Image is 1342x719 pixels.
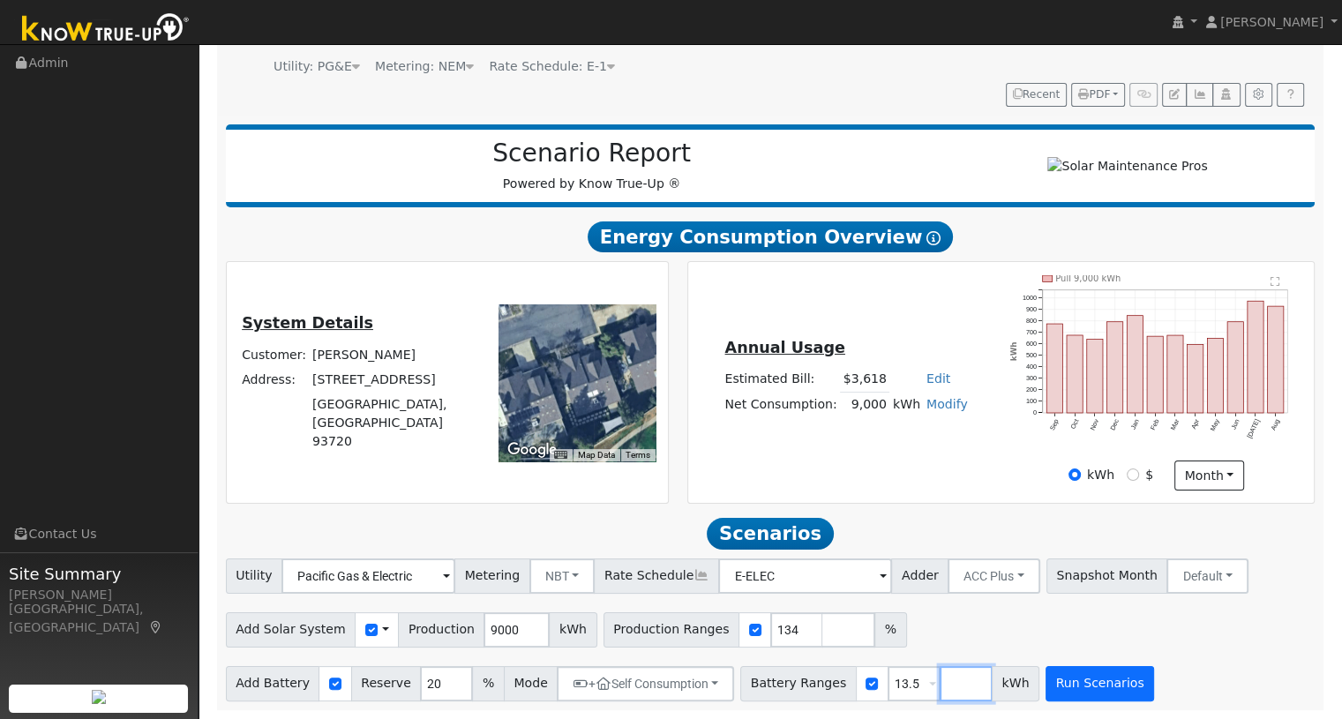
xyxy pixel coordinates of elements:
input: kWh [1068,468,1081,481]
span: Metering [454,558,530,594]
button: Login As [1212,83,1240,108]
text: kWh [1010,341,1019,361]
div: [PERSON_NAME] [9,586,189,604]
i: Show Help [926,231,941,245]
span: Snapshot Month [1046,558,1168,594]
span: kWh [549,612,596,648]
text: Apr [1190,417,1202,431]
button: PDF [1071,83,1125,108]
span: Reserve [351,666,422,701]
td: [GEOGRAPHIC_DATA], [GEOGRAPHIC_DATA] 93720 [310,392,475,453]
text: Oct [1069,418,1081,431]
text: 200 [1026,386,1037,393]
rect: onclick="" [1107,321,1123,413]
img: Solar Maintenance Pros [1047,157,1207,176]
text: May [1210,417,1222,432]
a: Map [148,620,164,634]
rect: onclick="" [1228,321,1244,413]
span: Scenarios [707,518,833,550]
span: Production [398,612,484,648]
rect: onclick="" [1148,336,1164,413]
input: $ [1127,468,1139,481]
rect: onclick="" [1046,324,1062,413]
rect: onclick="" [1248,301,1264,413]
td: Address: [239,367,310,392]
button: Keyboard shortcuts [554,449,566,461]
text: Jun [1230,418,1241,431]
td: [PERSON_NAME] [310,342,475,367]
text: 1000 [1023,294,1037,302]
span: Rate Schedule [594,558,719,594]
text: 100 [1026,397,1037,405]
rect: onclick="" [1168,335,1184,413]
u: Annual Usage [724,339,844,356]
button: Default [1166,558,1248,594]
a: Modify [926,397,968,411]
button: Edit User [1162,83,1187,108]
span: Add Battery [226,666,320,701]
rect: onclick="" [1128,315,1143,413]
text: 700 [1026,328,1037,336]
button: month [1174,461,1244,491]
text: 400 [1026,363,1037,371]
span: PDF [1078,88,1110,101]
button: NBT [529,558,596,594]
span: Battery Ranges [740,666,857,701]
div: [GEOGRAPHIC_DATA], [GEOGRAPHIC_DATA] [9,600,189,637]
button: Recent [1006,83,1068,108]
text: 300 [1026,374,1037,382]
img: Know True-Up [13,10,199,49]
text: 900 [1026,305,1037,313]
button: ACC Plus [948,558,1040,594]
td: $3,618 [840,367,889,393]
span: kWh [992,666,1039,701]
text: Jan [1129,418,1141,431]
td: Customer: [239,342,310,367]
text: 0 [1033,408,1037,416]
span: Production Ranges [604,612,739,648]
span: Alias: None [489,59,615,73]
rect: onclick="" [1208,338,1224,413]
text: Aug [1271,418,1283,432]
td: Net Consumption: [722,392,840,417]
label: $ [1145,466,1153,484]
button: Multi-Series Graph [1186,83,1213,108]
img: retrieve [92,690,106,704]
span: Energy Consumption Overview [588,221,953,253]
rect: onclick="" [1087,339,1103,413]
button: +Self Consumption [557,666,734,701]
button: Run Scenarios [1046,666,1154,701]
h2: Scenario Report [244,139,940,169]
text:  [1271,276,1281,287]
a: Edit [926,371,950,386]
td: [STREET_ADDRESS] [310,367,475,392]
a: Open this area in Google Maps (opens a new window) [503,438,561,461]
text: 500 [1026,351,1037,359]
text: 800 [1026,317,1037,325]
span: Utility [226,558,283,594]
text: Feb [1150,418,1161,431]
div: Utility: PG&E [274,57,360,76]
text: Sep [1048,418,1061,432]
text: 600 [1026,340,1037,348]
span: Adder [891,558,948,594]
div: Powered by Know True-Up ® [235,139,949,193]
text: Mar [1170,417,1182,431]
span: Site Summary [9,562,189,586]
rect: onclick="" [1067,335,1083,413]
button: Settings [1245,83,1272,108]
span: Add Solar System [226,612,356,648]
span: % [874,612,906,648]
td: kWh [889,392,923,417]
text: Dec [1109,417,1121,431]
img: Google [503,438,561,461]
u: System Details [242,314,373,332]
input: Select a Rate Schedule [718,558,892,594]
a: Terms (opens in new tab) [626,450,650,460]
span: Mode [504,666,558,701]
input: Select a Utility [281,558,455,594]
td: 9,000 [840,392,889,417]
span: [PERSON_NAME] [1220,15,1323,29]
text: Nov [1089,417,1101,431]
text: Pull 9,000 kWh [1056,273,1121,283]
